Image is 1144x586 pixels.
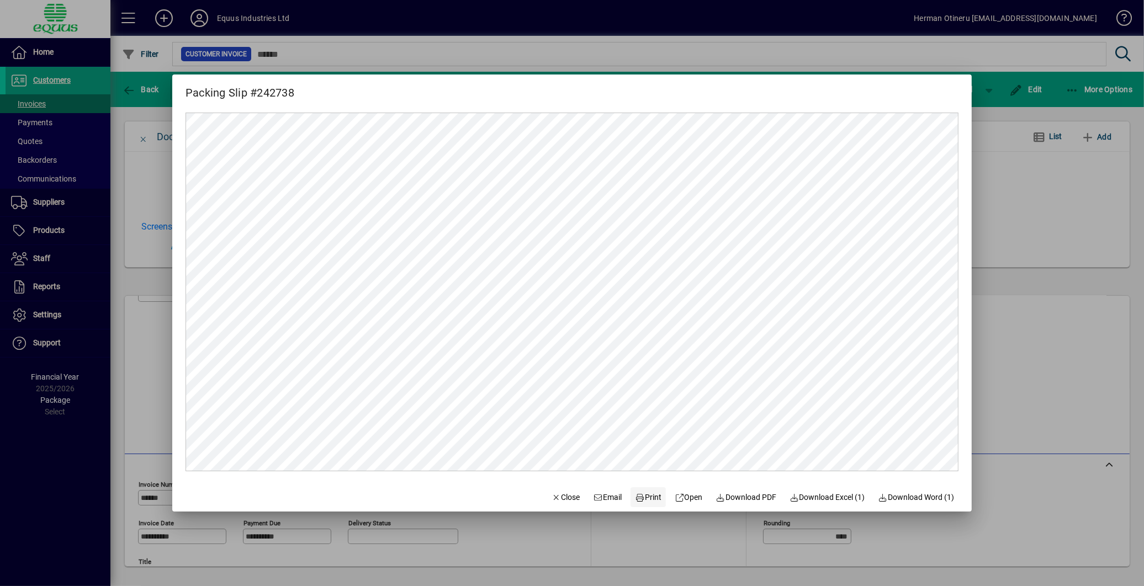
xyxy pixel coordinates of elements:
[552,492,580,503] span: Close
[670,487,707,507] a: Open
[878,492,955,503] span: Download Word (1)
[172,74,308,102] h2: Packing Slip #242738
[785,487,870,507] button: Download Excel (1)
[631,487,666,507] button: Print
[790,492,865,503] span: Download Excel (1)
[547,487,585,507] button: Close
[635,492,661,503] span: Print
[712,487,781,507] a: Download PDF
[675,492,703,503] span: Open
[589,487,627,507] button: Email
[716,492,777,503] span: Download PDF
[594,492,622,503] span: Email
[874,487,959,507] button: Download Word (1)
